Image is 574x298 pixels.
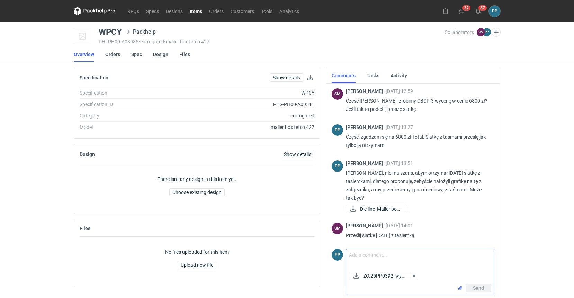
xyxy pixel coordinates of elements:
[346,124,386,130] span: [PERSON_NAME]
[138,39,164,44] span: • corrugated
[143,7,162,15] a: Specs
[473,6,484,17] button: 57
[477,28,485,36] figcaption: SM
[346,205,407,213] a: Die line_Mailer box ...
[105,47,120,62] a: Orders
[346,160,386,166] span: [PERSON_NAME]
[489,6,500,17] button: PP
[445,29,474,35] span: Collaborators
[125,28,156,36] div: Packhelp
[346,231,489,239] p: Prześlij siatkę [DATE] z tasiemką.
[346,169,489,202] p: [PERSON_NAME], nie ma szans, abym otrzymał [DATE] siatkę z tasiemkami, dlatego proponuję, żebyści...
[80,124,173,131] div: Model
[99,39,445,44] div: PHI-PH00-A08985
[346,88,386,94] span: [PERSON_NAME]
[386,124,413,130] span: [DATE] 13:27
[386,160,413,166] span: [DATE] 13:51
[360,205,402,213] span: Die line_Mailer box ...
[162,7,186,15] a: Designs
[206,7,227,15] a: Orders
[489,6,500,17] div: Paweł Puch
[332,249,343,261] figcaption: PP
[349,272,411,280] div: ZO.25PP0392_wykrojnik.pdf
[172,190,222,195] span: Choose existing design
[332,68,356,83] a: Comments
[80,226,90,231] h2: Files
[473,286,484,290] span: Send
[169,188,225,196] button: Choose existing design
[80,112,173,119] div: Category
[332,124,343,136] div: Paweł Puch
[173,89,314,96] div: WPCY
[99,28,122,36] div: WPCY
[332,223,343,234] figcaption: SM
[332,160,343,172] div: Paweł Puch
[363,272,405,280] span: ZO.25PP0392_wyk...
[173,124,314,131] div: mailer box fefco 427
[306,73,314,82] button: Download specification
[165,248,229,255] p: No files uploaded for this item
[80,101,173,108] div: Specification ID
[158,176,236,183] p: There isn't any design in this item yet.
[456,6,467,17] button: 22
[80,75,108,80] h2: Specification
[346,223,386,228] span: [PERSON_NAME]
[179,47,190,62] a: Files
[349,272,411,280] button: ZO.25PP0392_wyk...
[74,7,115,15] svg: Packhelp Pro
[74,47,94,62] a: Overview
[186,7,206,15] a: Items
[492,28,501,37] button: Edit collaborators
[276,7,303,15] a: Analytics
[173,101,314,108] div: PHS-PH00-A09511
[332,88,343,100] div: Sebastian Markut
[332,249,343,261] div: Paweł Puch
[173,112,314,119] div: corrugated
[386,223,413,228] span: [DATE] 14:01
[281,150,314,158] a: Show details
[124,7,143,15] a: RFQs
[181,263,213,268] span: Upload new file
[80,151,95,157] h2: Design
[466,284,491,292] button: Send
[164,39,209,44] span: • mailer box fefco 427
[270,73,303,82] a: Show details
[391,68,407,83] a: Activity
[153,47,168,62] a: Design
[346,97,489,113] p: Cześć [PERSON_NAME], zrobimy CBCP-3 wycenę w cenie 6800 zł? Jeśli tak to podeślij proszę siatkę.
[367,68,379,83] a: Tasks
[178,261,216,269] button: Upload new file
[258,7,276,15] a: Tools
[386,88,413,94] span: [DATE] 12:59
[346,205,407,213] div: Die line_Mailer box F427 (CBCP), external dimensions 190 x 120 x 80 mm.pdf
[483,28,491,36] figcaption: PP
[131,47,142,62] a: Spec
[332,124,343,136] figcaption: PP
[227,7,258,15] a: Customers
[332,88,343,100] figcaption: SM
[80,89,173,96] div: Specification
[332,160,343,172] figcaption: PP
[332,223,343,234] div: Sebastian Markut
[346,133,489,149] p: Część, zgadzam się na 6800 zł Total. Siatkę z taśmami prześlę jak tylko ją otrzymam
